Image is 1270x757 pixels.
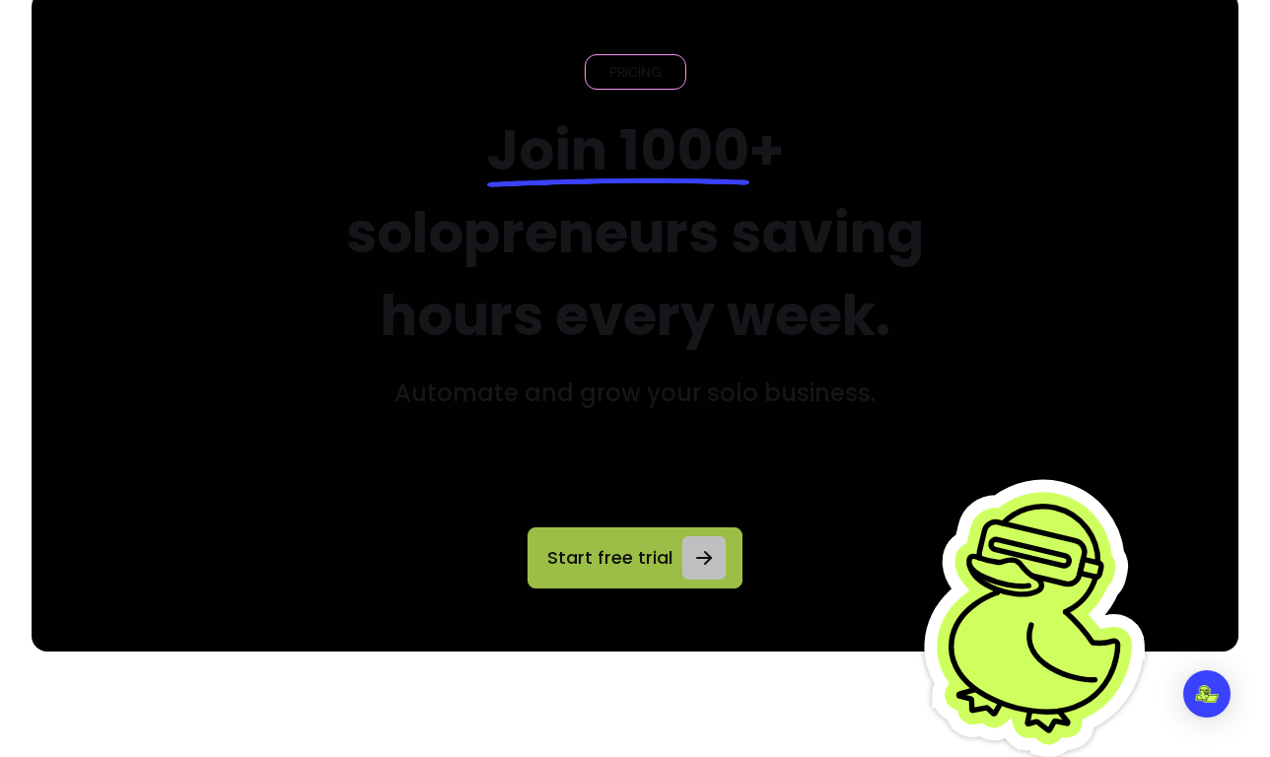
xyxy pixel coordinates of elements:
div: Open Intercom Messenger [1183,670,1231,718]
h2: + solopreneurs saving hours every week. [302,109,969,358]
span: Start free trial [544,544,674,572]
a: Start free trial [528,527,742,588]
h3: Automate and grow your solo business. [394,378,876,409]
span: Join 1000 [487,111,749,189]
span: PRICING [601,62,670,82]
